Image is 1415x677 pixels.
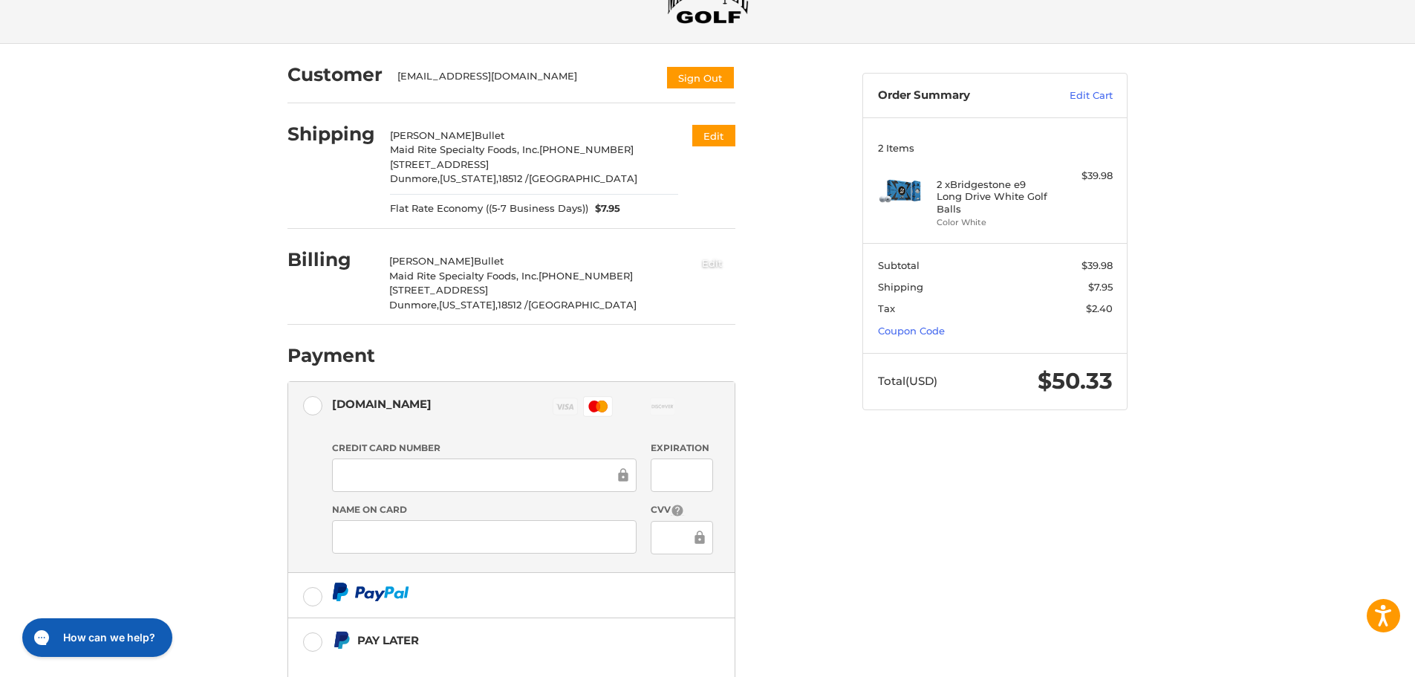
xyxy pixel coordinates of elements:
label: CVV [651,503,712,517]
button: Edit [689,250,735,275]
li: Color White [937,216,1050,229]
label: Expiration [651,441,712,455]
div: [EMAIL_ADDRESS][DOMAIN_NAME] [397,69,651,90]
button: Edit [692,125,735,146]
span: Subtotal [878,259,920,271]
span: [STREET_ADDRESS] [390,158,489,170]
span: [GEOGRAPHIC_DATA] [528,299,637,311]
span: $7.95 [588,201,621,216]
span: [PERSON_NAME] [390,129,475,141]
h2: Billing [287,248,374,271]
span: Flat Rate Economy ((5-7 Business Days)) [390,201,588,216]
img: Pay Later icon [332,631,351,650]
span: $39.98 [1081,259,1113,271]
span: [US_STATE], [439,299,498,311]
div: Pay Later [357,628,642,652]
span: [PHONE_NUMBER] [539,270,633,282]
h2: Payment [287,344,375,367]
span: Maid Rite Specialty Foods, Inc. [390,143,539,155]
h2: Shipping [287,123,375,146]
h3: Order Summary [878,88,1038,103]
h4: 2 x Bridgestone e9 Long Drive White Golf Balls [937,178,1050,215]
span: Maid Rite Specialty Foods, Inc. [389,270,539,282]
a: Coupon Code [878,325,945,337]
iframe: PayPal Message 1 [332,655,643,669]
span: $7.95 [1088,281,1113,293]
div: [DOMAIN_NAME] [332,392,432,416]
span: [PERSON_NAME] [389,255,474,267]
span: Dunmore, [389,299,439,311]
iframe: Google Customer Reviews [1292,637,1415,677]
div: $39.98 [1054,169,1113,184]
span: Tax [878,302,895,314]
span: [GEOGRAPHIC_DATA] [529,172,637,184]
button: Sign Out [666,65,735,90]
span: [US_STATE], [440,172,498,184]
span: $2.40 [1086,302,1113,314]
span: Shipping [878,281,923,293]
h2: Customer [287,63,383,86]
span: Bullet [474,255,504,267]
span: Total (USD) [878,374,937,388]
span: 18512 / [498,172,529,184]
span: 18512 / [498,299,528,311]
h3: 2 Items [878,142,1113,154]
span: [STREET_ADDRESS] [389,284,488,296]
img: PayPal icon [332,583,409,601]
span: Bullet [475,129,504,141]
iframe: Gorgias live chat messenger [15,613,177,662]
span: [PHONE_NUMBER] [539,143,634,155]
label: Credit Card Number [332,441,637,455]
label: Name on Card [332,503,637,516]
span: $50.33 [1038,367,1113,395]
span: Dunmore, [390,172,440,184]
a: Edit Cart [1038,88,1113,103]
